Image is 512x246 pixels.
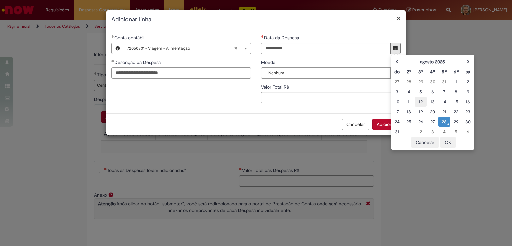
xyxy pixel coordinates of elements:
[111,67,251,79] input: Descrição da Despesa
[438,67,450,77] th: Quinta-feira
[397,15,401,22] button: Fechar modal
[428,118,437,125] div: 27 August 2025 Wednesday
[452,78,460,85] div: 01 August 2025 Friday
[393,108,401,115] div: 17 August 2025 Sunday
[261,43,391,54] input: Data da Despesa
[391,57,403,67] th: Mês anterior
[440,118,448,125] div: O seletor de data foi aberto.28 August 2025 Thursday
[393,98,401,105] div: 10 August 2025 Sunday
[391,67,403,77] th: Domingo
[114,35,146,41] span: Necessários - Conta contábil
[405,128,413,135] div: 01 September 2025 Monday
[124,43,251,54] a: 72050801 - Viagem - AlimentaçãoLimpar campo Conta contábil
[403,67,415,77] th: Segunda-feira
[372,119,401,130] button: Adicionar
[405,108,413,115] div: 18 August 2025 Monday
[111,35,114,38] span: Obrigatório Preenchido
[342,119,369,130] button: Cancelar
[231,43,241,54] abbr: Limpar campo Conta contábil
[403,57,462,67] th: agosto 2025. Alternar mês
[416,128,425,135] div: 02 September 2025 Tuesday
[405,78,413,85] div: 28 July 2025 Monday
[416,108,425,115] div: 19 August 2025 Tuesday
[440,108,448,115] div: 21 August 2025 Thursday
[452,128,460,135] div: 05 September 2025 Friday
[464,118,472,125] div: 30 August 2025 Saturday
[440,78,448,85] div: 31 July 2025 Thursday
[127,43,234,54] span: 72050801 - Viagem - Alimentação
[416,88,425,95] div: 05 August 2025 Tuesday
[393,118,401,125] div: 24 August 2025 Sunday
[112,43,124,54] button: Conta contábil, Visualizar este registro 72050801 - Viagem - Alimentação
[416,98,425,105] div: 12 August 2025 Tuesday
[393,88,401,95] div: 03 August 2025 Sunday
[393,128,401,135] div: 31 August 2025 Sunday
[264,35,300,41] span: Data da Despesa
[114,59,162,65] span: Descrição da Despesa
[464,98,472,105] div: 16 August 2025 Saturday
[464,78,472,85] div: 02 August 2025 Saturday
[452,118,460,125] div: 29 August 2025 Friday
[464,88,472,95] div: 09 August 2025 Saturday
[428,128,437,135] div: 03 September 2025 Wednesday
[261,59,277,65] span: Moeda
[462,67,474,77] th: Sábado
[261,92,401,103] input: Valor Total R$
[405,118,413,125] div: 25 August 2025 Monday
[452,108,460,115] div: 22 August 2025 Friday
[440,88,448,95] div: 07 August 2025 Thursday
[450,67,462,77] th: Sexta-feira
[462,57,474,67] th: Próximo mês
[261,84,290,90] span: Valor Total R$
[416,118,425,125] div: 26 August 2025 Tuesday
[428,108,437,115] div: 20 August 2025 Wednesday
[452,88,460,95] div: 08 August 2025 Friday
[111,60,114,62] span: Obrigatório Preenchido
[428,78,437,85] div: 30 July 2025 Wednesday
[428,88,437,95] div: 06 August 2025 Wednesday
[464,128,472,135] div: 06 September 2025 Saturday
[452,98,460,105] div: 15 August 2025 Friday
[390,43,401,54] button: Mostrar calendário para Data da Despesa
[111,15,401,24] h2: Adicionar linha
[415,67,426,77] th: Terça-feira
[427,67,438,77] th: Quarta-feira
[261,35,264,38] span: Necessários
[405,98,413,105] div: 11 August 2025 Monday
[440,137,456,148] button: OK
[416,78,425,85] div: 29 July 2025 Tuesday
[440,98,448,105] div: 14 August 2025 Thursday
[440,128,448,135] div: 04 September 2025 Thursday
[464,108,472,115] div: 23 August 2025 Saturday
[405,88,413,95] div: 04 August 2025 Monday
[391,55,474,150] div: Escolher data
[428,98,437,105] div: 13 August 2025 Wednesday
[264,68,387,78] span: -- Nenhum --
[411,137,439,148] button: Cancelar
[393,78,401,85] div: 27 July 2025 Sunday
